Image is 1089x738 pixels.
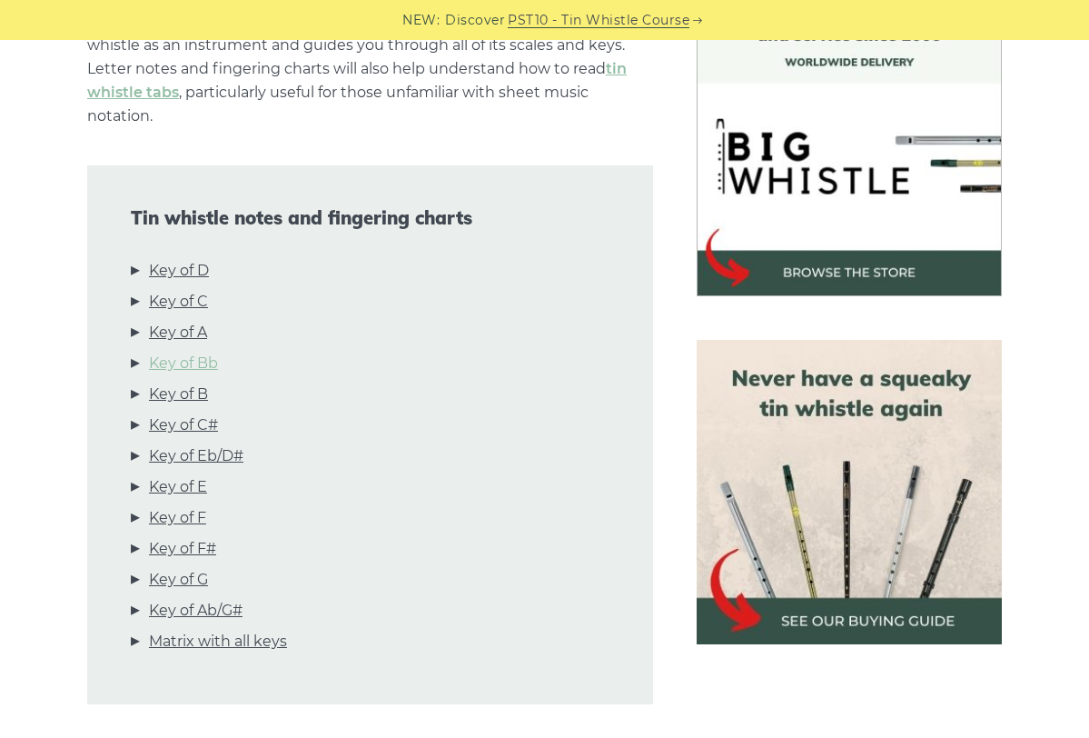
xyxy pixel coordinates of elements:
[149,414,218,437] a: Key of C#
[149,383,208,406] a: Key of B
[131,207,609,229] span: Tin whistle notes and fingering charts
[149,352,218,375] a: Key of Bb
[149,444,243,468] a: Key of Eb/D#
[149,599,243,623] a: Key of Ab/G#
[508,10,689,31] a: PST10 - Tin Whistle Course
[149,630,287,653] a: Matrix with all keys
[697,340,1002,645] img: tin whistle buying guide
[149,506,206,530] a: Key of F
[149,475,207,499] a: Key of E
[149,537,216,561] a: Key of F#
[149,290,208,314] a: Key of C
[149,321,207,344] a: Key of A
[149,568,208,592] a: Key of G
[445,10,505,31] span: Discover
[402,10,440,31] span: NEW:
[149,259,209,283] a: Key of D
